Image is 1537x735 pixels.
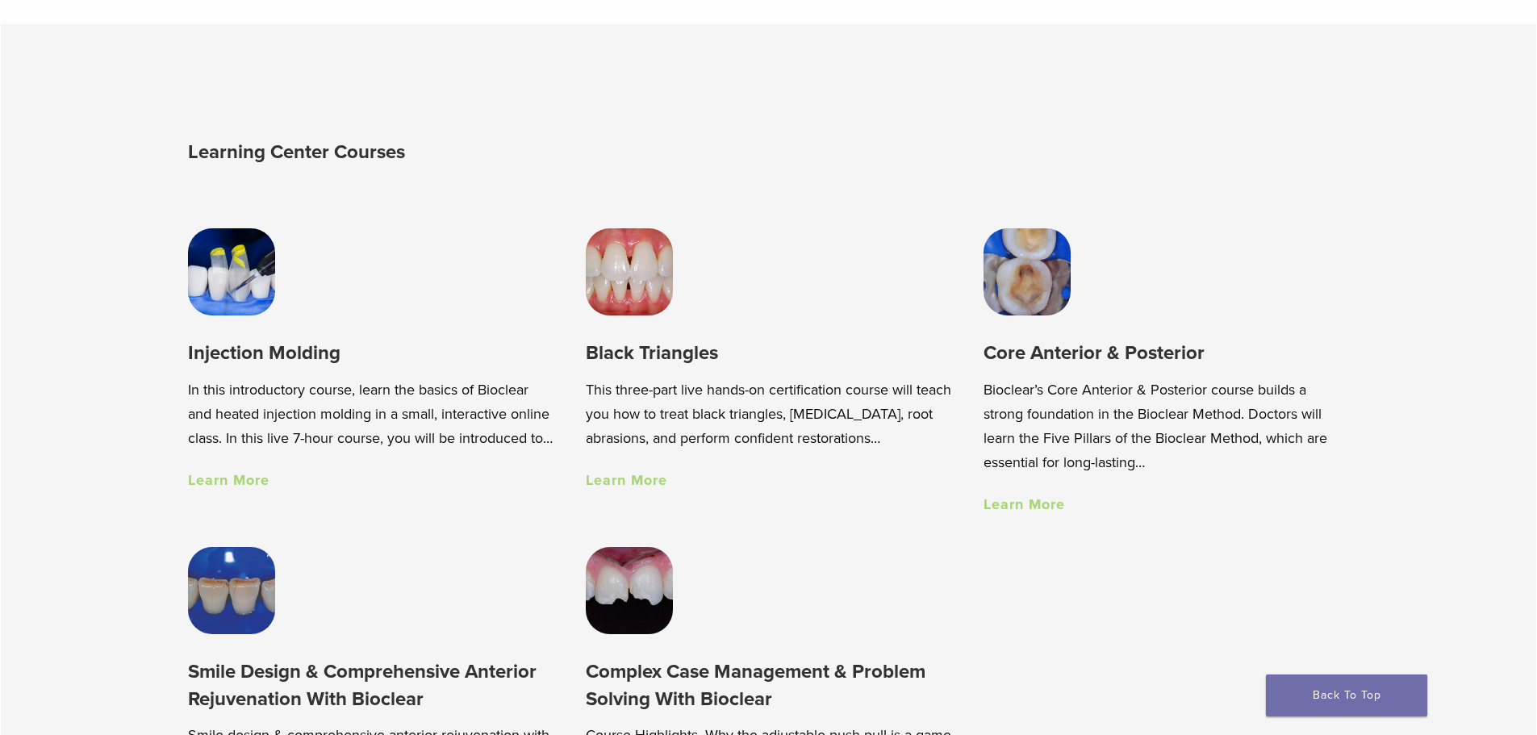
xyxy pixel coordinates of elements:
h3: Core Anterior & Posterior [984,340,1349,366]
a: Learn More [984,495,1065,513]
h3: Black Triangles [586,340,951,366]
p: This three-part live hands-on certification course will teach you how to treat black triangles, [... [586,378,951,450]
h2: Learning Center Courses [188,133,773,172]
h3: Smile Design & Comprehensive Anterior Rejuvenation With Bioclear [188,658,553,712]
a: Back To Top [1266,674,1427,716]
a: Learn More [586,471,667,489]
h3: Injection Molding [188,340,553,366]
p: Bioclear’s Core Anterior & Posterior course builds a strong foundation in the Bioclear Method. Do... [984,378,1349,474]
h3: Complex Case Management & Problem Solving With Bioclear [586,658,951,712]
a: Learn More [188,471,269,489]
p: In this introductory course, learn the basics of Bioclear and heated injection molding in a small... [188,378,553,450]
